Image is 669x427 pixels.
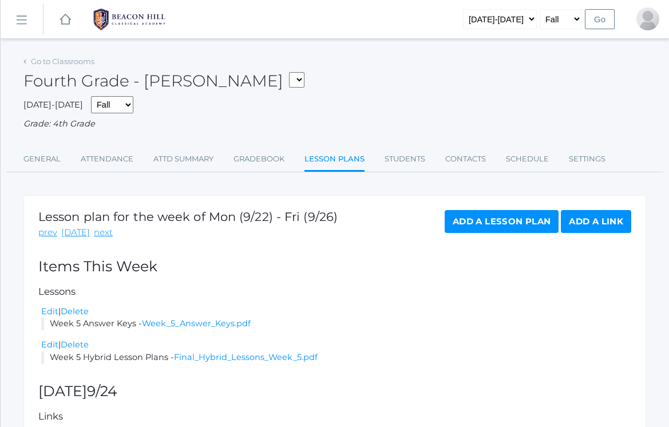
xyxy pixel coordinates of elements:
h2: Fourth Grade - [PERSON_NAME] [23,72,304,90]
a: Attendance [81,148,133,171]
span: [DATE]-[DATE] [23,100,83,110]
a: Gradebook [233,148,284,171]
a: Students [385,148,425,171]
li: Week 5 Hybrid Lesson Plans - [41,351,631,364]
a: Lesson Plans [304,148,365,172]
a: Delete [61,306,89,317]
span: 9/24 [87,382,117,400]
a: Attd Summary [153,148,213,171]
a: Edit [41,339,58,350]
a: Add a Lesson Plan [445,210,559,233]
a: Edit [41,306,58,317]
a: Schedule [506,148,549,171]
a: Settings [569,148,605,171]
a: Week_5_Answer_Keys.pdf [142,318,251,329]
a: Final_Hybrid_Lessons_Week_5.pdf [174,352,318,362]
div: | [41,306,631,318]
h5: Links [38,411,631,421]
a: Delete [61,339,89,350]
h2: Items This Week [38,259,631,275]
div: | [41,339,631,351]
a: Add a Link [561,210,631,233]
li: Week 5 Answer Keys - [41,318,631,330]
div: Heather Porter [636,7,659,30]
div: Grade: 4th Grade [23,118,646,131]
a: Contacts [445,148,486,171]
a: next [94,226,113,239]
input: Go [585,9,615,29]
h5: Lessons [38,286,631,296]
a: General [23,148,61,171]
a: [DATE] [61,226,90,239]
a: prev [38,226,57,239]
a: Go to Classrooms [31,57,94,66]
img: 1_BHCALogos-05.png [86,5,172,34]
h1: Lesson plan for the week of Mon (9/22) - Fri (9/26) [38,210,338,223]
h2: [DATE] [38,383,631,400]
